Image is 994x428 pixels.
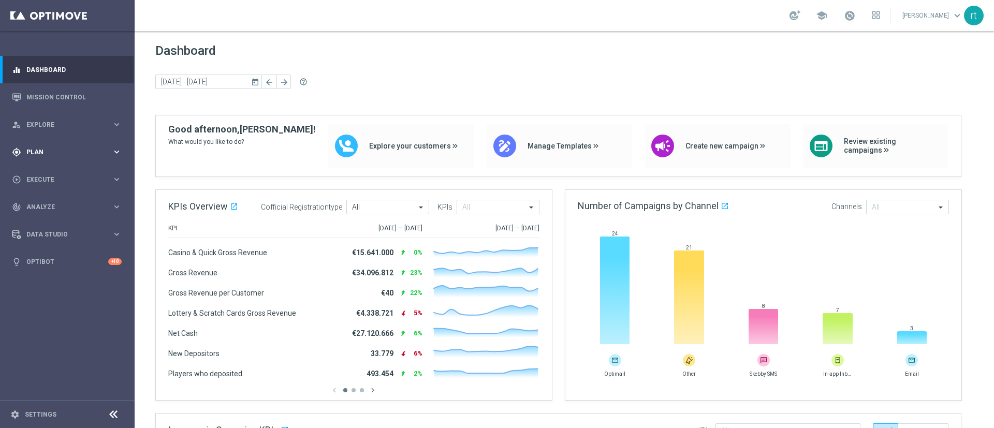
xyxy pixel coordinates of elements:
i: keyboard_arrow_right [112,229,122,239]
button: track_changes Analyze keyboard_arrow_right [11,203,122,211]
span: Execute [26,176,112,183]
div: Plan [12,147,112,157]
div: Analyze [12,202,112,212]
div: Execute [12,175,112,184]
span: Explore [26,122,112,128]
i: equalizer [12,65,21,75]
a: Dashboard [26,56,122,83]
button: Mission Control [11,93,122,101]
a: Optibot [26,248,108,275]
span: Plan [26,149,112,155]
div: rt [964,6,984,25]
i: play_circle_outline [12,175,21,184]
div: Optibot [12,248,122,275]
i: lightbulb [12,257,21,267]
i: keyboard_arrow_right [112,120,122,129]
i: track_changes [12,202,21,212]
button: gps_fixed Plan keyboard_arrow_right [11,148,122,156]
a: Mission Control [26,83,122,111]
button: person_search Explore keyboard_arrow_right [11,121,122,129]
i: keyboard_arrow_right [112,174,122,184]
button: equalizer Dashboard [11,66,122,74]
div: +10 [108,258,122,265]
span: Analyze [26,204,112,210]
button: play_circle_outline Execute keyboard_arrow_right [11,175,122,184]
div: Mission Control [12,83,122,111]
span: school [816,10,827,21]
button: lightbulb Optibot +10 [11,258,122,266]
div: Explore [12,120,112,129]
span: keyboard_arrow_down [952,10,963,21]
i: keyboard_arrow_right [112,147,122,157]
button: Data Studio keyboard_arrow_right [11,230,122,239]
i: gps_fixed [12,147,21,157]
a: Settings [25,411,56,418]
i: person_search [12,120,21,129]
a: [PERSON_NAME]keyboard_arrow_down [901,8,964,23]
span: Data Studio [26,231,112,238]
i: settings [10,410,20,419]
i: keyboard_arrow_right [112,202,122,212]
div: Dashboard [12,56,122,83]
div: Data Studio [12,230,112,239]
